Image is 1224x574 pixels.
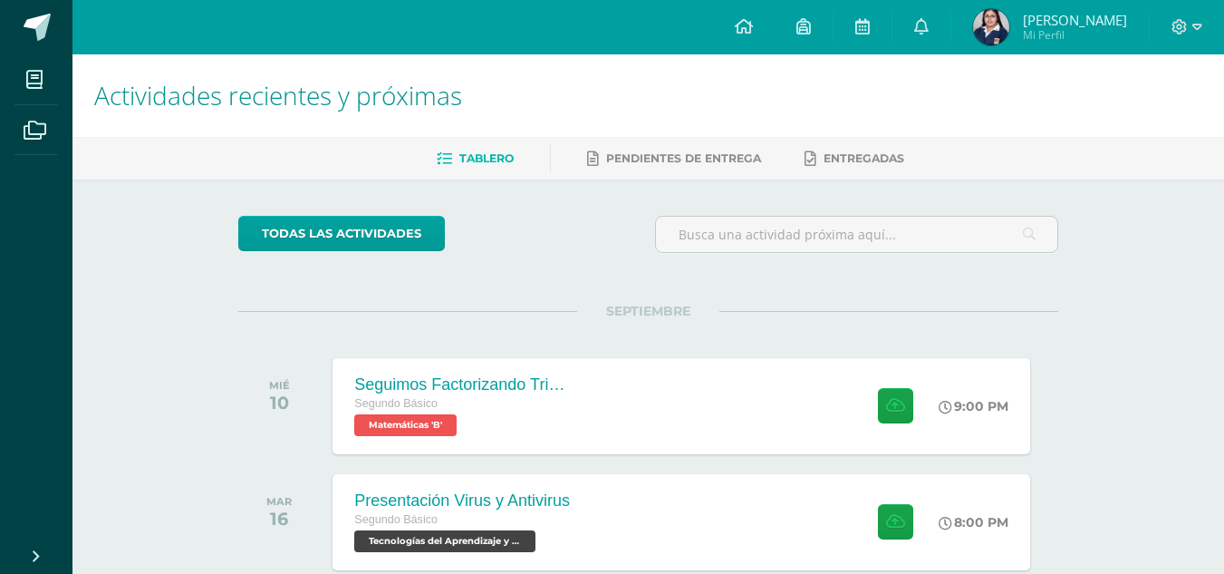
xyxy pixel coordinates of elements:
[1023,27,1127,43] span: Mi Perfil
[238,216,445,251] a: todas las Actividades
[459,151,514,165] span: Tablero
[824,151,904,165] span: Entregadas
[656,217,1057,252] input: Busca una actividad próxima aquí...
[269,392,290,413] div: 10
[269,379,290,392] div: MIÉ
[266,495,292,508] div: MAR
[939,514,1008,530] div: 8:00 PM
[437,144,514,173] a: Tablero
[354,375,572,394] div: Seguimos Factorizando Trinomios
[973,9,1009,45] img: 48ccbaaae23acc3fd8c8192d91744ecc.png
[354,397,438,410] span: Segundo Básico
[1023,11,1127,29] span: [PERSON_NAME]
[939,398,1008,414] div: 9:00 PM
[354,491,570,511] div: Presentación Virus y Antivirus
[577,303,719,319] span: SEPTIEMBRE
[354,530,535,552] span: Tecnologías del Aprendizaje y la Comunicación 'B'
[587,144,761,173] a: Pendientes de entrega
[266,508,292,530] div: 16
[94,78,462,112] span: Actividades recientes y próximas
[805,144,904,173] a: Entregadas
[354,513,438,526] span: Segundo Básico
[354,414,457,436] span: Matemáticas 'B'
[606,151,761,165] span: Pendientes de entrega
